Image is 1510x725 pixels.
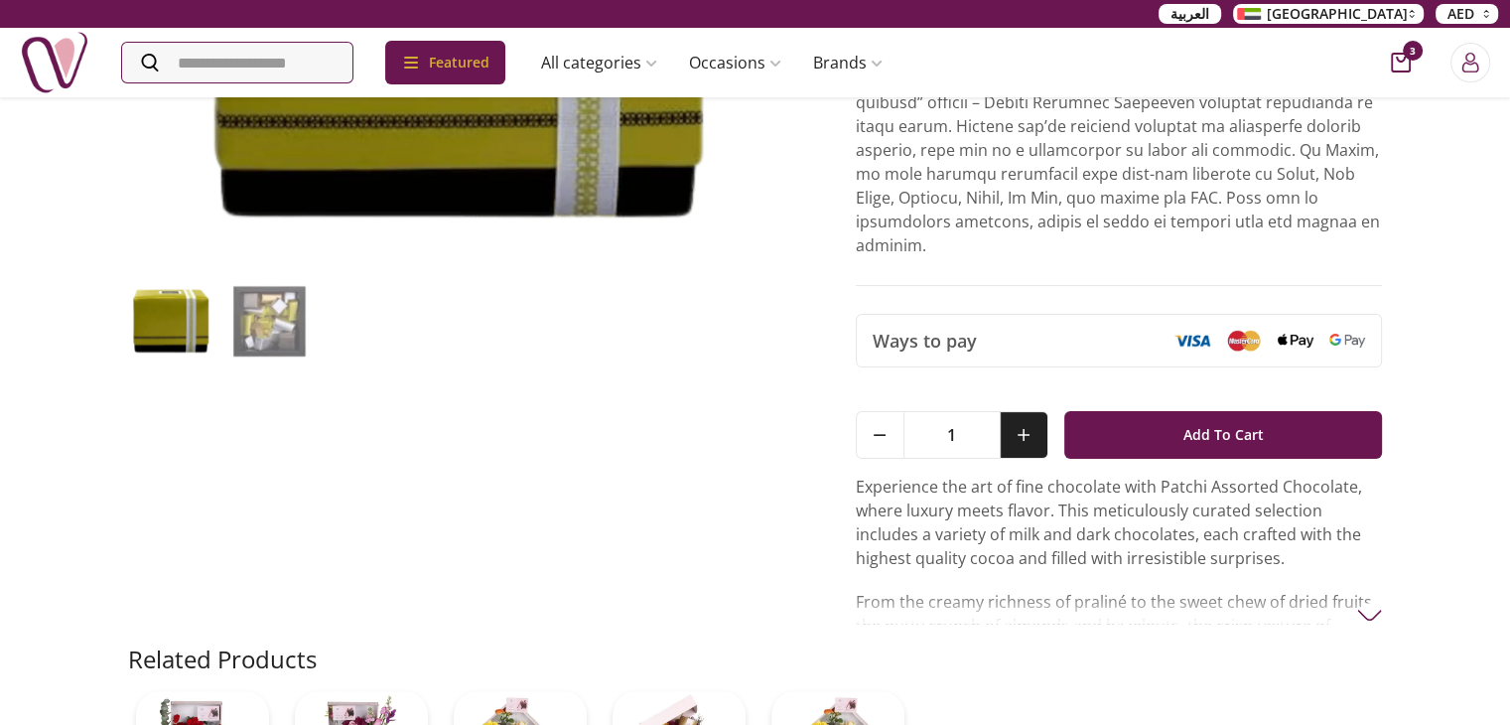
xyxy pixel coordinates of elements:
button: [GEOGRAPHIC_DATA] [1233,4,1424,24]
a: Occasions [673,43,797,82]
img: Arabic_dztd3n.png [1237,8,1261,20]
img: Google Pay [1329,334,1365,348]
img: Apple Pay [1278,334,1313,349]
img: arrow [1357,603,1382,628]
a: Brands [797,43,898,82]
a: All categories [525,43,673,82]
span: 3 [1403,41,1423,61]
span: AED [1447,4,1474,24]
button: Add To Cart [1064,411,1383,459]
button: Login [1450,43,1490,82]
span: Add To Cart [1183,417,1264,453]
button: cart-button [1391,53,1411,72]
img: Patchi Assorted Chocolate [128,282,215,360]
p: Experience the art of fine chocolate with Patchi Assorted Chocolate, where luxury meets flavor. T... [856,475,1383,570]
span: العربية [1170,4,1209,24]
img: Patchi Assorted Chocolate [225,282,313,360]
p: From the creamy richness of praliné to the sweet chew of dried fruits, the nutty crunch of almond... [856,590,1383,685]
h2: Related Products [128,644,317,675]
span: 1 [904,412,1000,458]
input: Search [122,43,352,82]
span: [GEOGRAPHIC_DATA] [1267,4,1408,24]
span: Ways to pay [873,327,977,355]
img: Visa [1174,334,1210,348]
img: Nigwa-uae-gifts [20,28,89,97]
div: Featured [385,41,505,84]
button: AED [1436,4,1498,24]
img: Mastercard [1226,330,1262,351]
